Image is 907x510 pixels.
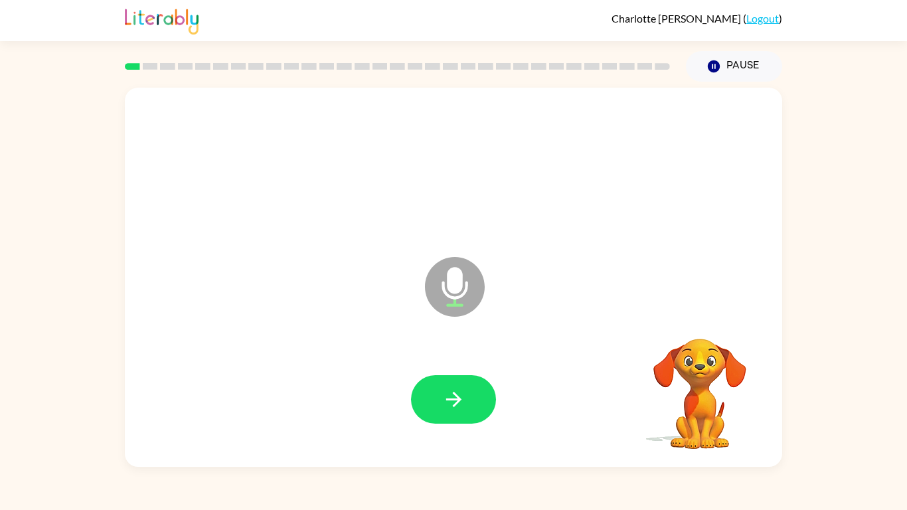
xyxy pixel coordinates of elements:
video: Your browser must support playing .mp4 files to use Literably. Please try using another browser. [633,318,766,451]
button: Pause [686,51,782,82]
img: Literably [125,5,199,35]
a: Logout [746,12,779,25]
span: Charlotte [PERSON_NAME] [612,12,743,25]
div: ( ) [612,12,782,25]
